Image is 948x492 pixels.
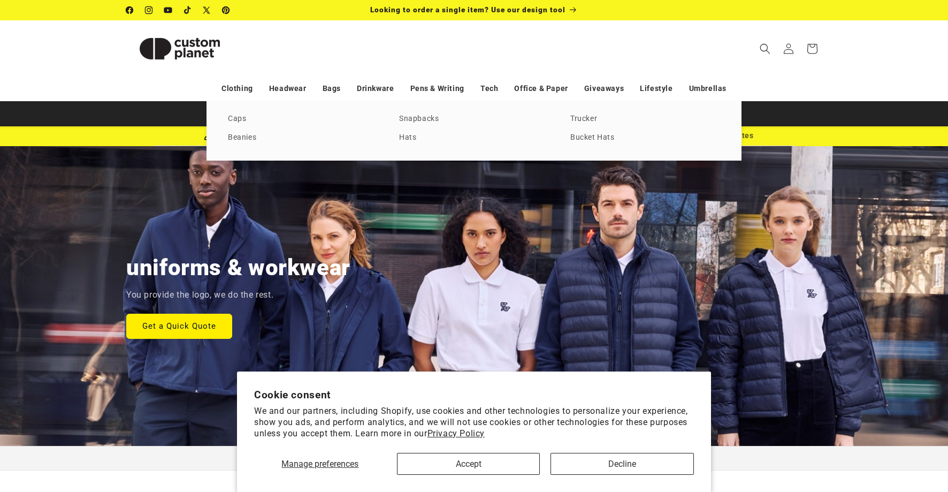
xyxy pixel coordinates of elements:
[427,428,485,438] a: Privacy Policy
[254,453,386,475] button: Manage preferences
[221,79,253,98] a: Clothing
[357,79,394,98] a: Drinkware
[551,453,694,475] button: Decline
[228,131,378,145] a: Beanies
[228,112,378,126] a: Caps
[410,79,464,98] a: Pens & Writing
[126,253,350,282] h2: uniforms & workwear
[269,79,307,98] a: Headwear
[123,20,238,77] a: Custom Planet
[370,5,565,14] span: Looking to order a single item? Use our design tool
[753,37,777,60] summary: Search
[254,406,694,439] p: We and our partners, including Shopify, use cookies and other technologies to personalize your ex...
[323,79,341,98] a: Bags
[397,453,540,475] button: Accept
[254,389,694,401] h2: Cookie consent
[584,79,624,98] a: Giveaways
[126,25,233,73] img: Custom Planet
[570,112,720,126] a: Trucker
[399,131,549,145] a: Hats
[895,441,948,492] iframe: Chat Widget
[689,79,727,98] a: Umbrellas
[570,131,720,145] a: Bucket Hats
[126,287,273,303] p: You provide the logo, we do the rest.
[480,79,498,98] a: Tech
[514,79,568,98] a: Office & Paper
[399,112,549,126] a: Snapbacks
[126,313,232,338] a: Get a Quick Quote
[640,79,672,98] a: Lifestyle
[281,459,358,469] span: Manage preferences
